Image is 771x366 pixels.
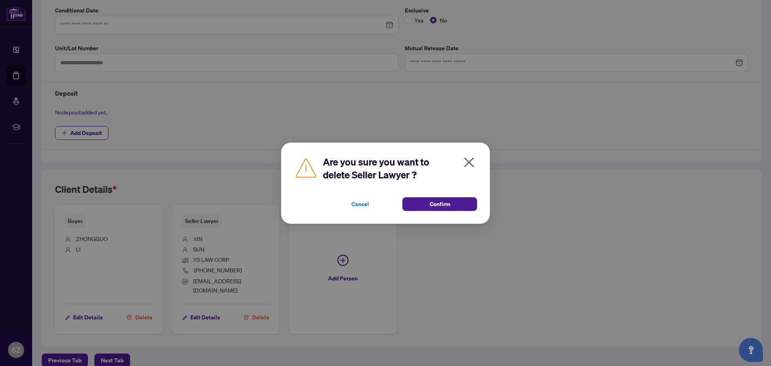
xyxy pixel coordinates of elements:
[739,338,763,362] button: Open asap
[430,198,450,211] span: Confirm
[323,197,398,211] button: Cancel
[463,156,475,169] span: close
[402,197,477,211] button: Confirm
[351,198,369,211] span: Cancel
[294,155,318,180] img: Caution Icon
[323,155,477,181] h2: Are you sure you want to delete Seller Lawyer ?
